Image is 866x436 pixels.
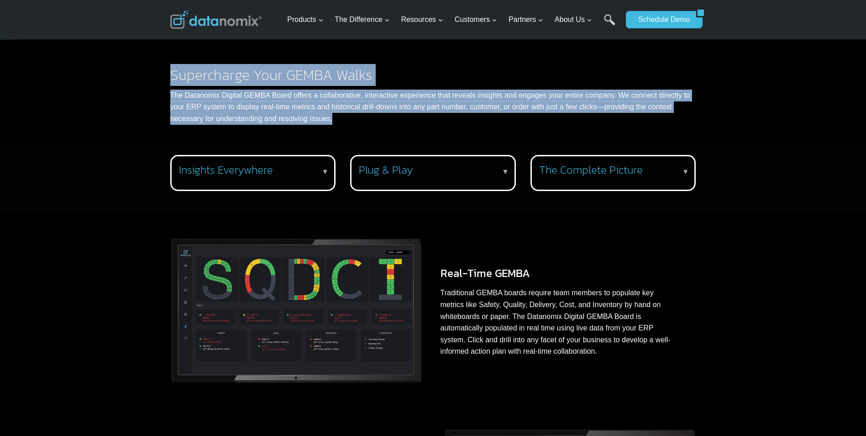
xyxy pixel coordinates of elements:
[441,287,678,357] p: Traditional GEMBA boards require team members to populate key metrics like Safety, Quality, Deliv...
[502,166,509,178] p: ▼
[283,5,621,35] nav: Primary Navigation
[359,164,504,177] h3: Plug & Play
[555,14,592,26] span: About Us
[170,11,262,29] img: Datanomix
[509,14,543,26] span: Partners
[539,164,684,177] h3: The Complete Picture
[205,113,241,121] span: State/Region
[321,166,329,178] p: ▼
[205,0,235,9] span: Last Name
[124,204,154,210] a: Privacy Policy
[626,11,696,28] a: Schedule Demo
[287,14,323,26] span: Products
[335,14,390,26] span: The Difference
[179,164,324,177] h3: Insights Everywhere
[170,68,696,82] h2: Supercharge Your GEMBA Walks
[455,14,497,26] span: Customers
[102,204,116,210] a: Terms
[170,90,696,125] p: The Datanomix Digital GEMBA Board offers a collaborative, interactive experience that reveals ins...
[604,14,615,35] a: Search
[441,265,678,282] h3: Real-Time GEMBA
[167,234,426,388] img: The Datanomix Digital GEMBA Board is automatically populated in real time using live data from yo...
[401,14,443,26] span: Resources
[205,38,247,46] span: Phone number
[682,166,689,178] p: ▼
